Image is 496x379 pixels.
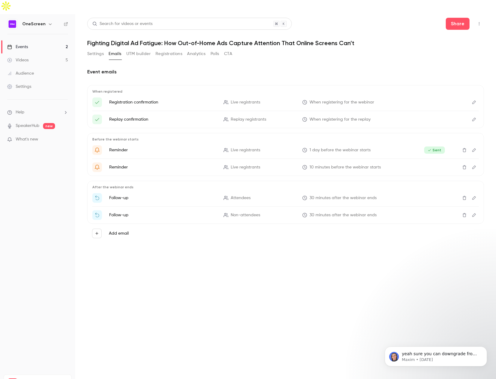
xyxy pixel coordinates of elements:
span: Replay registrants [231,116,266,123]
button: Delete [460,210,469,220]
span: 10 minutes before the webinar starts [310,164,381,171]
button: Edit [469,210,479,220]
span: What's new [16,136,38,143]
li: Thanks for attending {{ event_name }} [92,193,479,203]
span: When registering for the webinar [310,99,374,106]
button: Edit [469,97,479,107]
li: Here's your access link to {{ event_name }}! [92,97,479,107]
img: OneScreen [8,19,17,29]
li: Watch the replay of {{ event_name }} [92,210,479,220]
span: Help [16,109,24,116]
iframe: Intercom notifications message [376,334,496,376]
button: Polls [211,49,219,59]
button: Emails [109,49,121,59]
span: Sent [424,146,445,154]
li: Get Ready for '{{ event_name }}' tomorrow! [92,145,479,155]
p: Before the webinar starts [92,137,479,142]
button: Edit [469,145,479,155]
button: Settings [87,49,104,59]
span: 30 minutes after the webinar ends [310,195,377,201]
h1: Fighting Digital Ad Fatigue: How Out-of-Home Ads Capture Attention That Online Screens Can’t [87,39,484,47]
button: Delete [460,193,469,203]
a: SpeakerHub [16,123,39,129]
div: Events [7,44,28,50]
li: Here's your access link to {{ event_name }}! [92,115,479,124]
span: Live registrants [231,164,260,171]
button: CTA [224,49,232,59]
span: Non-attendees [231,212,260,218]
span: Live registrants [231,99,260,106]
button: Delete [460,145,469,155]
div: Search for videos or events [92,21,152,27]
p: When registered [92,89,479,94]
button: Edit [469,115,479,124]
span: Attendees [231,195,251,201]
div: Settings [7,84,31,90]
p: Reminder [109,164,216,170]
button: Edit [469,162,479,172]
h6: OneScreen [22,21,45,27]
span: When registering for the replay [310,116,371,123]
p: Follow-up [109,195,216,201]
li: {{ event_name }} is about to go live [92,162,479,172]
button: Registrations [156,49,182,59]
p: Reminder [109,147,216,153]
p: Registration confirmation [109,99,216,105]
span: Live registrants [231,147,260,153]
span: new [43,123,55,129]
li: help-dropdown-opener [7,109,68,116]
span: 30 minutes after the webinar ends [310,212,377,218]
iframe: Noticeable Trigger [61,137,68,142]
p: Replay confirmation [109,116,216,122]
button: Delete [460,162,469,172]
div: Audience [7,70,34,76]
div: Videos [7,57,29,63]
button: UTM builder [126,49,151,59]
button: Edit [469,193,479,203]
button: Share [446,18,470,30]
button: Analytics [187,49,206,59]
span: 1 day before the webinar starts [310,147,371,153]
p: After the webinar ends [92,185,479,189]
label: Add email [109,230,129,236]
h2: Event emails [87,68,484,75]
p: Follow-up [109,212,216,218]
